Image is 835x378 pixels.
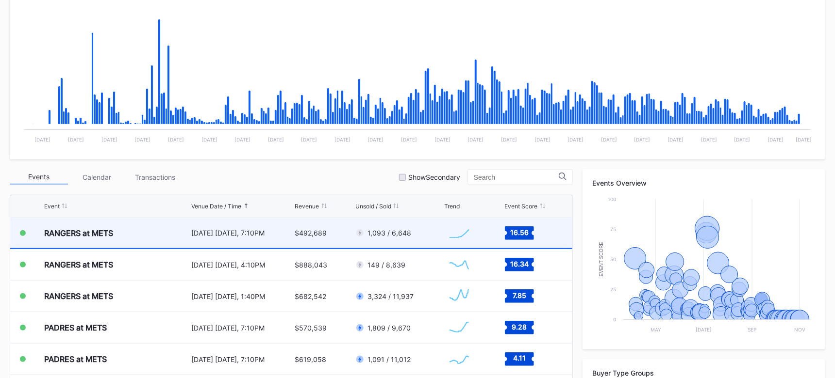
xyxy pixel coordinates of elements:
[68,170,126,185] div: Calendar
[295,261,328,269] div: $888,043
[367,292,414,300] div: 3,324 / 11,937
[44,203,60,210] div: Event
[445,252,474,277] svg: Chart title
[126,170,184,185] div: Transactions
[748,327,757,332] text: Sep
[534,137,551,142] text: [DATE]
[445,347,474,371] svg: Chart title
[295,355,327,363] div: $619,058
[44,323,107,332] div: PADRES at METS
[468,137,484,142] text: [DATE]
[191,324,293,332] div: [DATE] [DATE], 7:10PM
[608,196,616,202] text: 100
[295,229,327,237] div: $492,689
[191,229,293,237] div: [DATE] [DATE], 7:10PM
[334,137,351,142] text: [DATE]
[474,173,559,181] input: Search
[191,203,241,210] div: Venue Date / Time
[510,228,529,236] text: 16.56
[796,137,812,142] text: [DATE]
[191,261,293,269] div: [DATE] [DATE], 4:10PM
[44,291,113,301] div: RANGERS at METS
[592,194,816,340] svg: Chart title
[134,137,150,142] text: [DATE]
[610,226,616,232] text: 75
[295,324,327,332] div: $570,539
[168,137,184,142] text: [DATE]
[301,137,317,142] text: [DATE]
[101,137,117,142] text: [DATE]
[367,229,411,237] div: 1,093 / 6,648
[735,137,751,142] text: [DATE]
[795,327,806,332] text: Nov
[668,137,684,142] text: [DATE]
[19,4,816,150] svg: Chart title
[610,286,616,292] text: 25
[401,137,417,142] text: [DATE]
[367,324,411,332] div: 1,809 / 9,670
[613,316,616,322] text: 0
[768,137,784,142] text: [DATE]
[367,355,411,363] div: 1,091 / 11,012
[295,292,327,300] div: $682,542
[34,137,50,142] text: [DATE]
[513,291,526,299] text: 7.85
[201,137,217,142] text: [DATE]
[355,203,391,210] div: Unsold / Sold
[445,315,474,340] svg: Chart title
[696,327,712,332] text: [DATE]
[445,203,460,210] div: Trend
[610,256,616,262] text: 50
[505,203,538,210] div: Event Score
[268,137,284,142] text: [DATE]
[10,170,68,185] div: Events
[501,137,517,142] text: [DATE]
[513,354,526,362] text: 4.11
[445,221,474,245] svg: Chart title
[599,242,604,277] text: Event Score
[68,137,84,142] text: [DATE]
[191,355,293,363] div: [DATE] [DATE], 7:10PM
[44,260,113,269] div: RANGERS at METS
[510,260,529,268] text: 16.34
[234,137,250,142] text: [DATE]
[191,292,293,300] div: [DATE] [DATE], 1:40PM
[434,137,451,142] text: [DATE]
[592,369,816,377] div: Buyer Type Groups
[568,137,584,142] text: [DATE]
[408,173,460,181] div: Show Secondary
[512,323,527,331] text: 9.28
[601,137,617,142] text: [DATE]
[295,203,319,210] div: Revenue
[701,137,717,142] text: [DATE]
[635,137,651,142] text: [DATE]
[368,137,384,142] text: [DATE]
[367,261,405,269] div: 149 / 8,639
[445,284,474,308] svg: Chart title
[592,179,816,187] div: Events Overview
[44,354,107,364] div: PADRES at METS
[651,327,661,332] text: May
[44,228,113,238] div: RANGERS at METS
